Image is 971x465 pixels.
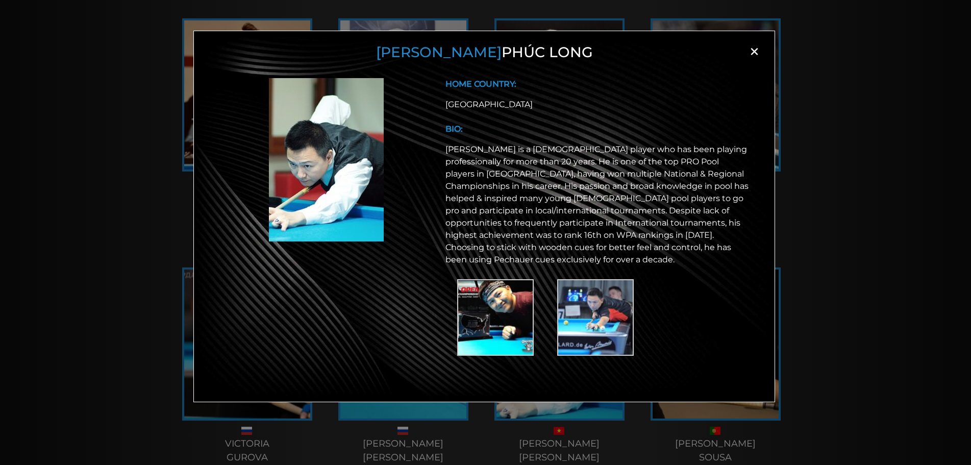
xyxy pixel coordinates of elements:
[376,43,502,61] span: [PERSON_NAME]
[445,124,463,134] b: BIO:
[445,79,516,89] b: HOME COUNTRY:
[269,78,384,241] img: Nguyễn Phúc Long
[746,44,762,59] span: ×
[207,44,762,61] h3: Phúc Long
[445,99,750,111] div: [GEOGRAPHIC_DATA]
[445,143,750,266] p: [PERSON_NAME] is a [DEMOGRAPHIC_DATA] player who has been playing professionally for more than 20...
